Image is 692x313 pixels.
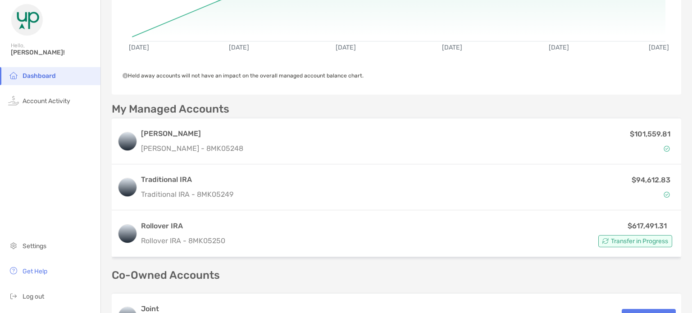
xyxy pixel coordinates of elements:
img: activity icon [8,95,19,106]
span: Settings [23,242,46,250]
span: Log out [23,293,44,300]
text: [DATE] [549,44,569,51]
img: Account Status icon [664,191,670,198]
h3: Traditional IRA [141,174,233,185]
img: logo account [118,225,137,243]
img: logo account [118,132,137,150]
p: $101,559.81 [630,128,670,140]
p: Co-Owned Accounts [112,270,681,281]
span: Get Help [23,268,47,275]
img: logout icon [8,290,19,301]
text: [DATE] [442,44,462,51]
p: $94,612.83 [632,174,670,186]
img: logo account [118,178,137,196]
text: [DATE] [336,44,356,51]
span: [PERSON_NAME]! [11,49,95,56]
img: get-help icon [8,265,19,276]
p: [PERSON_NAME] - 8MK05248 [141,143,243,154]
img: settings icon [8,240,19,251]
img: household icon [8,70,19,81]
span: Account Activity [23,97,70,105]
h3: [PERSON_NAME] [141,128,243,139]
text: [DATE] [129,44,149,51]
span: Held away accounts will not have an impact on the overall managed account balance chart. [123,73,364,79]
h3: Rollover IRA [141,221,497,231]
span: Dashboard [23,72,56,80]
p: My Managed Accounts [112,104,229,115]
p: $617,491.31 [628,220,667,231]
img: Zoe Logo [11,4,43,36]
span: Transfer in Progress [611,239,668,244]
p: Rollover IRA - 8MK05250 [141,235,497,246]
text: [DATE] [229,44,249,51]
p: Traditional IRA - 8MK05249 [141,189,233,200]
text: [DATE] [649,44,669,51]
img: Account Status icon [602,238,609,244]
img: Account Status icon [664,145,670,152]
